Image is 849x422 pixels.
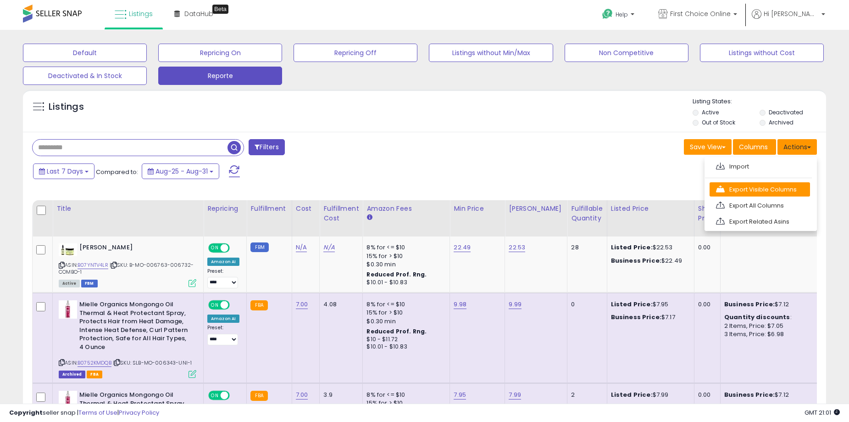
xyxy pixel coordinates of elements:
[509,300,522,309] a: 9.99
[129,9,153,18] span: Listings
[209,301,221,309] span: ON
[454,204,501,214] div: Min Price
[228,392,243,399] span: OFF
[611,257,687,265] div: $22.49
[611,390,653,399] b: Listed Price:
[805,408,840,417] span: 2025-09-8 21:01 GMT
[228,301,243,309] span: OFF
[454,390,466,399] a: 7.95
[702,108,719,116] label: Active
[78,359,111,367] a: B0752KMDQB
[323,204,359,223] div: Fulfillment Cost
[571,391,599,399] div: 2
[764,9,819,18] span: Hi [PERSON_NAME]
[366,252,443,260] div: 15% for > $10
[752,9,825,30] a: Hi [PERSON_NAME]
[207,258,239,266] div: Amazon AI
[595,1,644,30] a: Help
[59,243,77,256] img: 416LHOrVQ1L._SL40_.jpg
[59,280,80,287] span: All listings currently available for purchase on Amazon
[509,243,525,252] a: 22.53
[209,392,221,399] span: ON
[733,139,776,155] button: Columns
[366,204,446,214] div: Amazon Fees
[366,391,443,399] div: 8% for <= $10
[724,330,814,338] div: 3 Items, Price: $6.98
[250,391,267,401] small: FBA
[158,44,282,62] button: Repricing On
[59,261,194,275] span: | SKU: B-MO-006763-006732-COMBO-1
[366,214,372,222] small: Amazon Fees.
[184,9,213,18] span: DataHub
[323,300,355,309] div: 4.08
[724,300,814,309] div: $7.12
[207,204,243,214] div: Repricing
[250,242,268,252] small: FBM
[366,317,443,326] div: $0.30 min
[323,391,355,399] div: 3.9
[611,313,661,321] b: Business Price:
[693,97,826,106] p: Listing States:
[119,408,159,417] a: Privacy Policy
[702,118,735,126] label: Out of Stock
[571,204,603,223] div: Fulfillable Quantity
[698,243,713,252] div: 0.00
[212,5,228,14] div: Tooltip anchor
[366,309,443,317] div: 15% for > $10
[59,300,77,319] img: 31kygOyDdnL._SL40_.jpg
[698,391,713,399] div: 0.00
[454,300,466,309] a: 9.98
[571,300,599,309] div: 0
[565,44,688,62] button: Non Competitive
[209,244,221,252] span: ON
[611,243,653,252] b: Listed Price:
[366,270,427,278] b: Reduced Prof. Rng.
[56,204,200,214] div: Title
[207,315,239,323] div: Amazon AI
[611,391,687,399] div: $7.99
[611,313,687,321] div: $7.17
[79,243,191,254] b: [PERSON_NAME]
[769,118,794,126] label: Archived
[59,371,85,378] span: Listings that have been deleted from Seller Central
[59,243,196,286] div: ASIN:
[710,182,810,197] a: Export Visible Columns
[23,67,147,85] button: Deactivated & In Stock
[670,9,731,18] span: First Choice Online
[207,268,239,289] div: Preset:
[366,279,443,287] div: $10.01 - $10.83
[710,159,810,174] a: Import
[366,343,443,351] div: $10.01 - $10.83
[96,168,138,176] span: Compared to:
[294,44,417,62] button: Repricing Off
[611,204,690,214] div: Listed Price
[724,313,790,321] b: Quantity discounts
[724,322,814,330] div: 2 Items, Price: $7.05
[366,243,443,252] div: 8% for <= $10
[87,371,102,378] span: FBA
[158,67,282,85] button: Reporte
[700,44,824,62] button: Listings without Cost
[207,325,239,345] div: Preset:
[769,108,803,116] label: Deactivated
[571,243,599,252] div: 28
[296,243,307,252] a: N/A
[49,101,84,113] h5: Listings
[296,390,308,399] a: 7.00
[366,327,427,335] b: Reduced Prof. Rng.
[611,256,661,265] b: Business Price:
[509,204,563,214] div: [PERSON_NAME]
[59,300,196,377] div: ASIN:
[249,139,284,155] button: Filters
[698,300,713,309] div: 0.00
[250,204,288,214] div: Fulfillment
[611,300,687,309] div: $7.95
[739,142,768,152] span: Columns
[228,244,243,252] span: OFF
[724,403,790,412] b: Quantity discounts
[9,408,43,417] strong: Copyright
[81,280,98,287] span: FBM
[454,243,471,252] a: 22.49
[724,313,814,321] div: :
[155,167,208,176] span: Aug-25 - Aug-31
